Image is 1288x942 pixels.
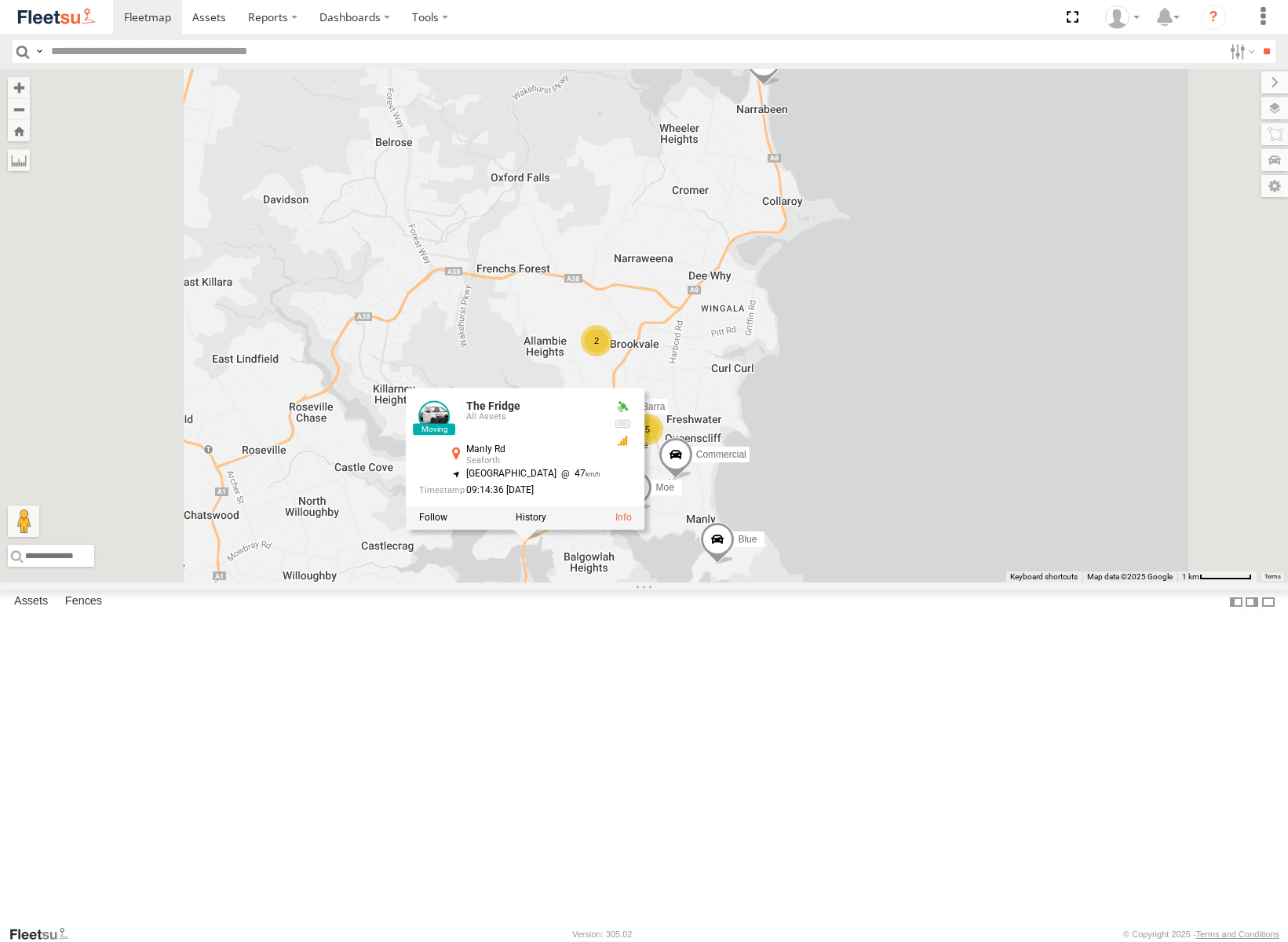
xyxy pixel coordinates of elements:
button: Drag Pegman onto the map to open Street View [8,506,39,537]
label: Search Query [33,40,46,63]
span: Blue [738,535,757,546]
span: Map data ©2025 Google [1087,572,1173,581]
a: Visit our Website [9,926,81,942]
div: myBins Admin [1100,5,1145,29]
label: Assets [6,591,56,613]
img: fleetsu-logo-horizontal.svg [16,6,97,27]
div: Battery Remaining: 4.04v [613,418,632,430]
a: View Asset Details [418,401,450,433]
label: Dock Summary Table to the Left [1228,590,1244,613]
span: 1 km [1182,572,1199,581]
div: © Copyright 2025 - [1123,929,1279,939]
div: Date/time of location update [418,486,600,496]
label: View Asset History [516,512,546,523]
span: Moe [655,482,673,493]
a: Terms and Conditions [1196,929,1279,939]
a: View Asset Details [615,512,632,523]
div: Valid GPS Fix [613,401,632,414]
button: Keyboard shortcuts [1010,571,1078,582]
label: Realtime tracking of Asset [418,512,447,523]
label: Hide Summary Table [1261,590,1276,613]
i: ? [1201,5,1226,30]
label: Measure [8,149,30,171]
span: [GEOGRAPHIC_DATA] [465,469,556,480]
button: Map Scale: 1 km per 63 pixels [1177,571,1257,582]
span: Commercial [695,449,746,460]
div: GSM Signal = 2 [613,435,632,447]
button: Zoom in [8,77,30,98]
a: Terms [1264,574,1281,580]
button: Zoom Home [8,120,30,141]
div: Manly Rd [465,445,600,455]
label: Map Settings [1261,175,1288,197]
span: 47 [556,469,600,480]
span: The Barra [623,401,665,412]
div: 2 [581,325,612,356]
button: Zoom out [8,98,30,120]
label: Search Filter Options [1224,40,1257,63]
label: Fences [57,591,110,613]
div: Seaforth [465,457,600,466]
div: 5 [632,414,663,445]
div: Version: 305.02 [572,929,632,939]
a: The Fridge [465,400,520,413]
div: All Assets [465,413,600,422]
label: Dock Summary Table to the Right [1244,590,1260,613]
